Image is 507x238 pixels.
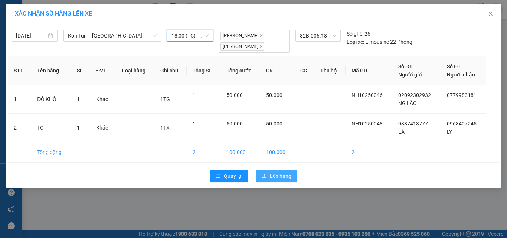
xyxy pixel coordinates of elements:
[171,30,209,41] span: 18:00 (TC) - 82B-006.18
[266,121,282,127] span: 50.000
[347,38,364,46] span: Loại xe:
[6,6,58,24] div: BX Ngọc Hồi - Kon Tum
[351,92,383,98] span: NH10250046
[8,56,31,85] th: STT
[480,4,501,25] button: Close
[300,30,336,41] span: 82B-006.18
[153,33,157,38] span: down
[187,142,220,163] td: 2
[31,114,71,142] td: TC
[346,56,392,85] th: Mã GD
[220,142,261,163] td: 100.000
[347,30,370,38] div: 26
[224,172,242,180] span: Quay lại
[6,48,59,57] div: 50.000
[347,38,412,46] div: Limousine 22 Phòng
[447,63,461,69] span: Số ĐT
[6,33,58,43] div: 0387413777
[210,170,248,182] button: rollbackQuay lại
[447,92,477,98] span: 0779983181
[63,7,81,15] span: Nhận:
[220,56,261,85] th: Tổng cước
[160,125,170,131] span: 1TX
[63,33,123,43] div: 0968407245
[160,96,170,102] span: 1TG
[193,92,196,98] span: 1
[351,121,383,127] span: NH10250048
[15,10,92,17] span: XÁC NHẬN SỐ HÀNG LÊN XE
[6,7,18,15] span: Gửi:
[220,32,264,40] span: [PERSON_NAME]
[398,100,417,106] span: NG LÀO
[398,63,412,69] span: Số ĐT
[346,142,392,163] td: 2
[90,85,116,114] td: Khác
[270,172,291,180] span: Lên hàng
[90,114,116,142] td: Khác
[398,72,422,78] span: Người gửi
[116,56,154,85] th: Loại hàng
[447,72,475,78] span: Người nhận
[259,34,263,38] span: close
[262,173,267,179] span: upload
[347,30,363,38] span: Số ghế:
[226,92,243,98] span: 50.000
[187,56,220,85] th: Tổng SL
[71,56,90,85] th: SL
[488,11,494,17] span: close
[77,125,80,131] span: 1
[447,129,452,135] span: LY
[8,85,31,114] td: 1
[256,170,297,182] button: uploadLên hàng
[294,56,314,85] th: CC
[6,24,58,33] div: LÀ
[31,142,71,163] td: Tổng cộng
[266,92,282,98] span: 50.000
[193,121,196,127] span: 1
[6,49,17,56] span: CR :
[398,92,431,98] span: 02092302932
[260,56,294,85] th: CR
[63,24,123,33] div: LY
[31,85,71,114] td: ĐỒ KHÔ
[63,6,123,24] div: BX Miền Đông
[314,56,346,85] th: Thu hộ
[154,56,187,85] th: Ghi chú
[90,56,116,85] th: ĐVT
[259,45,263,48] span: close
[77,96,80,102] span: 1
[16,32,46,40] input: 12/10/2025
[398,129,405,135] span: LÀ
[226,121,243,127] span: 50.000
[447,121,477,127] span: 0968407245
[31,56,71,85] th: Tên hàng
[216,173,221,179] span: rollback
[260,142,294,163] td: 100.000
[220,42,264,51] span: [PERSON_NAME]
[8,114,31,142] td: 2
[398,121,428,127] span: 0387413777
[68,30,157,41] span: Kon Tum - Sài Gòn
